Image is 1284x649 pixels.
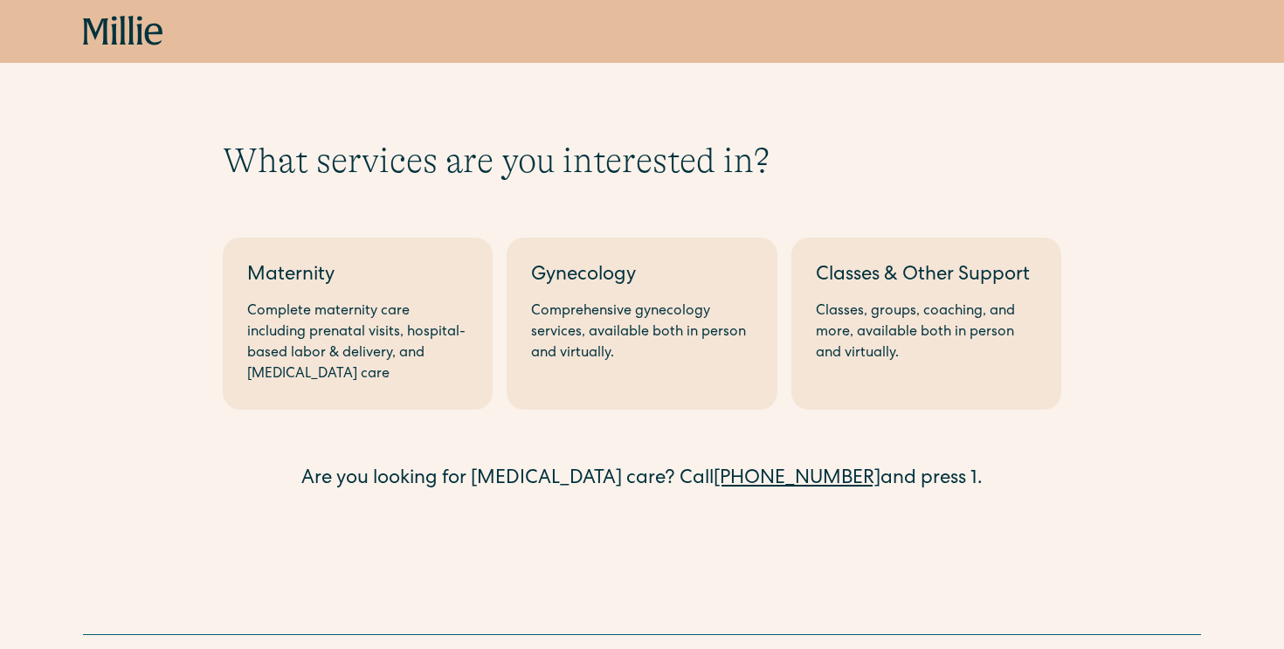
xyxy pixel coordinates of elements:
div: Classes, groups, coaching, and more, available both in person and virtually. [816,301,1037,364]
a: Classes & Other SupportClasses, groups, coaching, and more, available both in person and virtually. [791,238,1061,410]
div: Are you looking for [MEDICAL_DATA] care? Call and press 1. [223,466,1061,494]
a: GynecologyComprehensive gynecology services, available both in person and virtually. [507,238,777,410]
div: Gynecology [531,262,752,291]
div: Comprehensive gynecology services, available both in person and virtually. [531,301,752,364]
div: Complete maternity care including prenatal visits, hospital-based labor & delivery, and [MEDICAL_... [247,301,468,385]
h1: What services are you interested in? [223,140,1061,182]
a: MaternityComplete maternity care including prenatal visits, hospital-based labor & delivery, and ... [223,238,493,410]
a: [PHONE_NUMBER] [714,470,880,489]
div: Maternity [247,262,468,291]
div: Classes & Other Support [816,262,1037,291]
